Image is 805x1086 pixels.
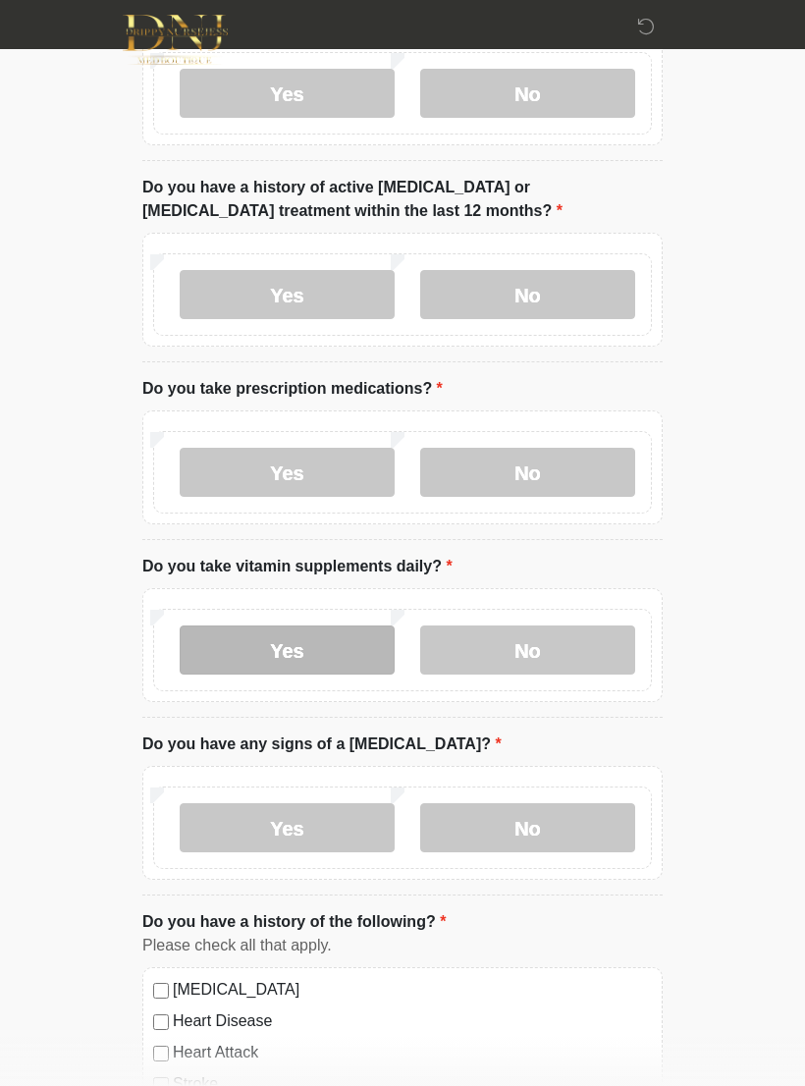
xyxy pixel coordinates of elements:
[142,910,446,934] label: Do you have a history of the following?
[180,448,395,497] label: Yes
[142,555,453,578] label: Do you take vitamin supplements daily?
[173,978,652,1002] label: [MEDICAL_DATA]
[420,448,635,497] label: No
[173,1041,652,1064] label: Heart Attack
[142,733,502,756] label: Do you have any signs of a [MEDICAL_DATA]?
[142,934,663,957] div: Please check all that apply.
[153,1014,169,1030] input: Heart Disease
[420,803,635,852] label: No
[180,803,395,852] label: Yes
[173,1009,652,1033] label: Heart Disease
[153,1046,169,1061] input: Heart Attack
[142,377,443,401] label: Do you take prescription medications?
[420,270,635,319] label: No
[420,69,635,118] label: No
[142,176,663,223] label: Do you have a history of active [MEDICAL_DATA] or [MEDICAL_DATA] treatment within the last 12 mon...
[153,983,169,999] input: [MEDICAL_DATA]
[180,625,395,675] label: Yes
[123,15,228,65] img: DNJ Med Boutique Logo
[180,270,395,319] label: Yes
[420,625,635,675] label: No
[180,69,395,118] label: Yes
